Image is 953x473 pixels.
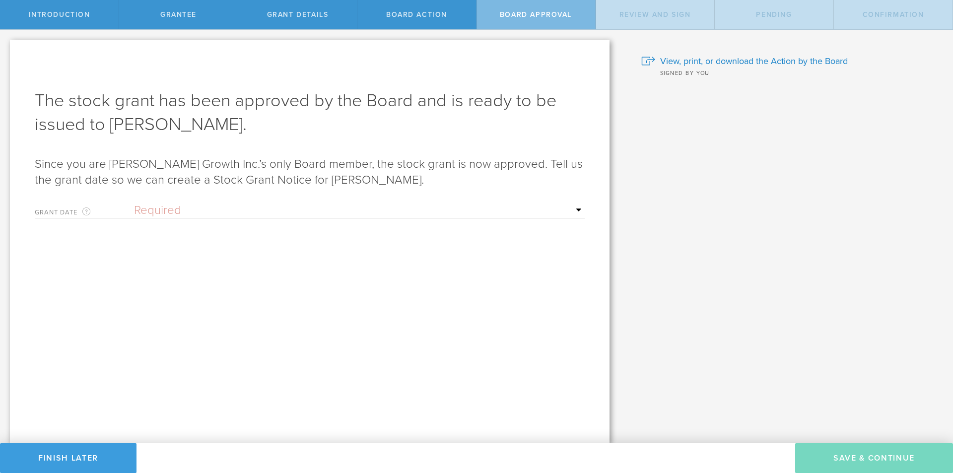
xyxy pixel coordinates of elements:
span: View, print, or download the Action by the Board [660,55,848,68]
span: Grant Details [267,10,329,19]
label: Grant Date [35,206,134,218]
iframe: Chat Widget [903,396,953,443]
span: Grantee [160,10,197,19]
span: Introduction [29,10,90,19]
span: Pending [756,10,792,19]
span: Board Action [386,10,447,19]
button: Save & Continue [795,443,953,473]
span: Board Approval [500,10,572,19]
p: Since you are [PERSON_NAME] Growth Inc.’s only Board member, the stock grant is now approved. Tel... [35,156,585,188]
div: Signed by you [641,68,938,77]
span: Confirmation [863,10,924,19]
h1: The stock grant has been approved by the Board and is ready to be issued to [PERSON_NAME]. [35,89,585,136]
span: Review and Sign [619,10,691,19]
